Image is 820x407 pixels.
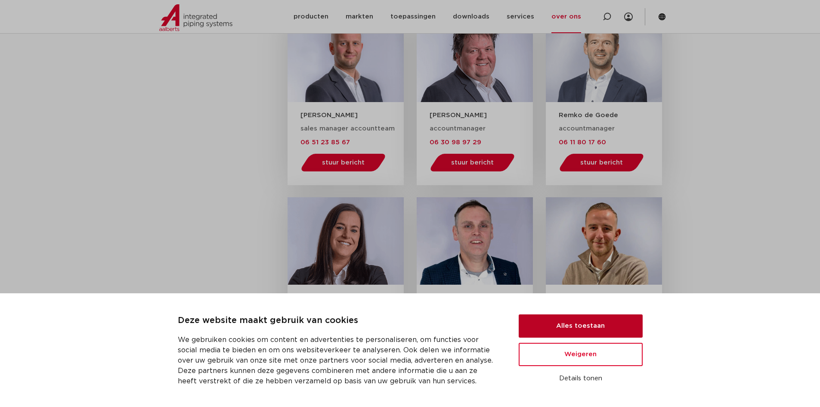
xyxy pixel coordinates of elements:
span: stuur bericht [451,159,494,166]
h3: [PERSON_NAME] [430,111,533,120]
h3: [PERSON_NAME] [300,111,404,120]
a: 06 30 98 97 29 [430,139,481,146]
p: We gebruiken cookies om content en advertenties te personaliseren, om functies voor social media ... [178,335,498,386]
button: Details tonen [519,371,643,386]
span: accountmanager [559,125,615,132]
p: Deze website maakt gebruik van cookies [178,314,498,328]
a: 06 11 80 17 60 [559,139,606,146]
a: 06 51 23 85 67 [300,139,350,146]
span: stuur bericht [322,159,365,166]
button: Alles toestaan [519,314,643,338]
span: accountmanager [430,125,486,132]
button: Weigeren [519,343,643,366]
h3: Remko de Goede [559,111,662,120]
span: stuur bericht [580,159,623,166]
span: sales manager accountteam [300,125,395,132]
